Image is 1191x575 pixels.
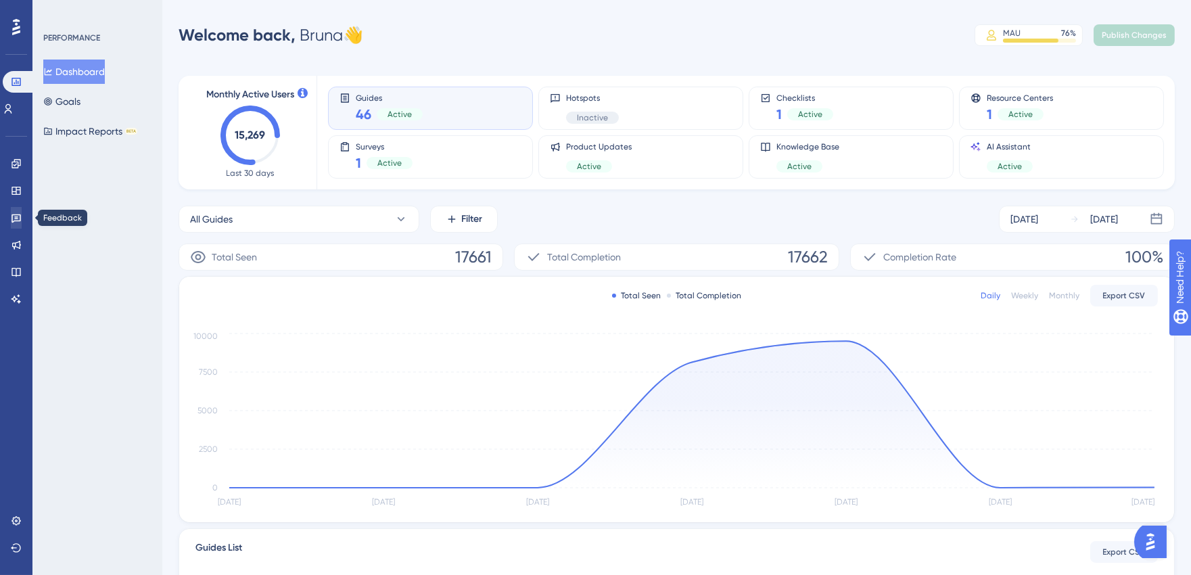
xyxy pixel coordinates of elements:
iframe: UserGuiding AI Assistant Launcher [1134,522,1175,562]
span: Need Help? [32,3,85,20]
span: Last 30 days [227,168,275,179]
button: Dashboard [43,60,105,84]
span: Surveys [356,141,413,151]
span: Resource Centers [987,93,1053,102]
span: Completion Rate [883,249,956,265]
tspan: 5000 [197,406,218,415]
tspan: 0 [212,483,218,492]
span: 1 [987,105,992,124]
tspan: [DATE] [989,498,1012,507]
button: Filter [430,206,498,233]
div: [DATE] [1010,211,1038,227]
span: Guides [356,93,423,102]
div: BETA [125,128,137,135]
div: Monthly [1049,290,1079,301]
tspan: [DATE] [1131,498,1154,507]
span: Hotspots [566,93,619,103]
button: Publish Changes [1094,24,1175,46]
span: 1 [356,154,361,172]
span: All Guides [190,211,233,227]
tspan: [DATE] [835,498,858,507]
span: Knowledge Base [776,141,839,152]
span: Active [998,161,1022,172]
button: Goals [43,89,80,114]
button: Export CSV [1090,285,1158,306]
span: Active [388,109,412,120]
span: Product Updates [566,141,632,152]
span: Active [577,161,601,172]
div: Total Completion [667,290,742,301]
span: Monthly Active Users [206,87,294,103]
text: 15,269 [235,129,266,141]
span: Active [798,109,822,120]
div: Total Seen [612,290,661,301]
tspan: 10000 [193,331,218,341]
button: Export CSV [1090,541,1158,563]
span: Filter [462,211,483,227]
span: 1 [776,105,782,124]
tspan: [DATE] [372,498,395,507]
span: Export CSV [1103,547,1146,557]
span: Checklists [776,93,833,102]
span: Total Completion [547,249,621,265]
span: Publish Changes [1102,30,1167,41]
span: Active [787,161,812,172]
button: All Guides [179,206,419,233]
tspan: [DATE] [218,498,241,507]
span: 46 [356,105,371,124]
div: PERFORMANCE [43,32,100,43]
div: Weekly [1011,290,1038,301]
div: MAU [1003,28,1021,39]
tspan: [DATE] [680,498,703,507]
span: Export CSV [1103,290,1146,301]
span: Active [377,158,402,168]
div: [DATE] [1090,211,1118,227]
div: Daily [981,290,1000,301]
span: 17661 [455,246,492,268]
tspan: 7500 [199,367,218,377]
tspan: 2500 [199,444,218,454]
span: 17662 [788,246,828,268]
button: Impact ReportsBETA [43,119,137,143]
span: Inactive [577,112,608,123]
span: 100% [1125,246,1163,268]
span: Total Seen [212,249,257,265]
div: Bruna 👋 [179,24,363,46]
tspan: [DATE] [526,498,549,507]
span: AI Assistant [987,141,1033,152]
span: Active [1008,109,1033,120]
div: 76 % [1061,28,1076,39]
span: Guides List [195,540,242,564]
span: Welcome back, [179,25,296,45]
